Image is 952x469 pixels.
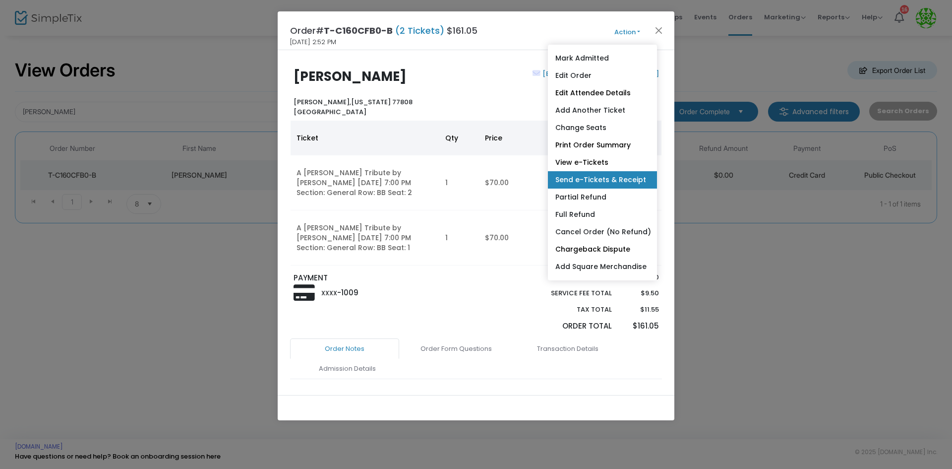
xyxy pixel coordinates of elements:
a: Mark Admitted [548,50,657,67]
button: Action [597,27,657,38]
span: -1009 [337,287,358,298]
a: Edit Order [548,67,657,84]
a: Print Order Summary [548,136,657,154]
h4: Order# $161.05 [290,24,477,37]
span: XXXX [321,289,337,297]
th: Price [479,121,573,155]
td: A [PERSON_NAME] Tribute by [PERSON_NAME] [DATE] 7:00 PM Section: General Row: BB Seat: 2 [291,155,439,210]
span: T-C160CFB0-B [324,24,393,37]
td: A [PERSON_NAME] Tribute by [PERSON_NAME] [DATE] 7:00 PM Section: General Row: BB Seat: 1 [291,210,439,266]
a: Order Notes [290,338,399,359]
a: Change Seats [548,119,657,136]
a: Chargeback Dispute [548,241,657,258]
a: Order Form Questions [402,338,511,359]
th: Ticket [291,121,439,155]
th: Qty [439,121,479,155]
span: [PERSON_NAME], [294,97,351,107]
a: Cancel Order (No Refund) [548,223,657,241]
span: (2 Tickets) [393,24,447,37]
a: View e-Tickets [548,154,657,171]
a: Transaction Details [513,338,622,359]
div: Data table [291,121,661,266]
button: Close [653,24,665,37]
p: Tax Total [528,305,612,315]
p: $161.05 [621,321,658,332]
a: Send e-Tickets & Receipt [548,171,657,189]
b: [US_STATE] 77808 [GEOGRAPHIC_DATA] [294,97,413,117]
a: Admission Details [293,358,402,379]
p: PAYMENT [294,272,472,284]
a: Add Square Merchandise [548,258,657,275]
td: 1 [439,155,479,210]
a: Edit Attendee Details [548,84,657,102]
td: $70.00 [479,155,573,210]
p: Sub total [528,272,612,282]
b: [PERSON_NAME] [294,67,407,85]
span: [DATE] 2:52 PM [290,37,336,47]
p: Service Fee Total [528,288,612,298]
p: Order Total [528,321,612,332]
a: Full Refund [548,206,657,223]
p: $11.55 [621,305,658,315]
a: Add Another Ticket [548,102,657,119]
p: $9.50 [621,288,658,298]
td: 1 [439,210,479,266]
a: Partial Refund [548,189,657,206]
td: $70.00 [479,210,573,266]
